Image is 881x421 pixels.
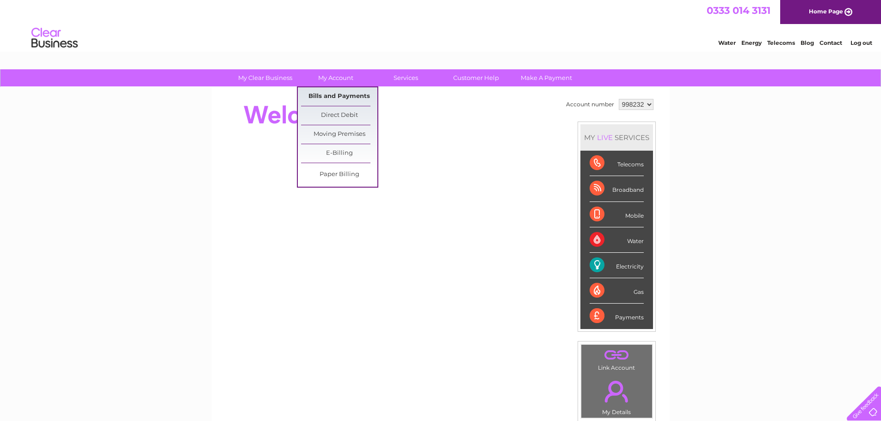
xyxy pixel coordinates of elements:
[368,69,444,86] a: Services
[707,5,770,16] a: 0333 014 3131
[301,165,377,184] a: Paper Billing
[741,39,762,46] a: Energy
[227,69,303,86] a: My Clear Business
[301,125,377,144] a: Moving Premises
[584,347,650,363] a: .
[767,39,795,46] a: Telecoms
[590,151,644,176] div: Telecoms
[301,87,377,106] a: Bills and Payments
[595,133,615,142] div: LIVE
[584,375,650,408] a: .
[819,39,842,46] a: Contact
[581,373,653,418] td: My Details
[590,304,644,329] div: Payments
[590,227,644,253] div: Water
[222,5,659,45] div: Clear Business is a trading name of Verastar Limited (registered in [GEOGRAPHIC_DATA] No. 3667643...
[580,124,653,151] div: MY SERVICES
[297,69,374,86] a: My Account
[301,106,377,125] a: Direct Debit
[438,69,514,86] a: Customer Help
[801,39,814,46] a: Blog
[508,69,585,86] a: Make A Payment
[581,344,653,373] td: Link Account
[590,202,644,227] div: Mobile
[590,253,644,278] div: Electricity
[301,144,377,163] a: E-Billing
[718,39,736,46] a: Water
[590,176,644,201] div: Broadband
[590,278,644,304] div: Gas
[850,39,872,46] a: Log out
[31,24,78,52] img: logo.png
[564,97,616,112] td: Account number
